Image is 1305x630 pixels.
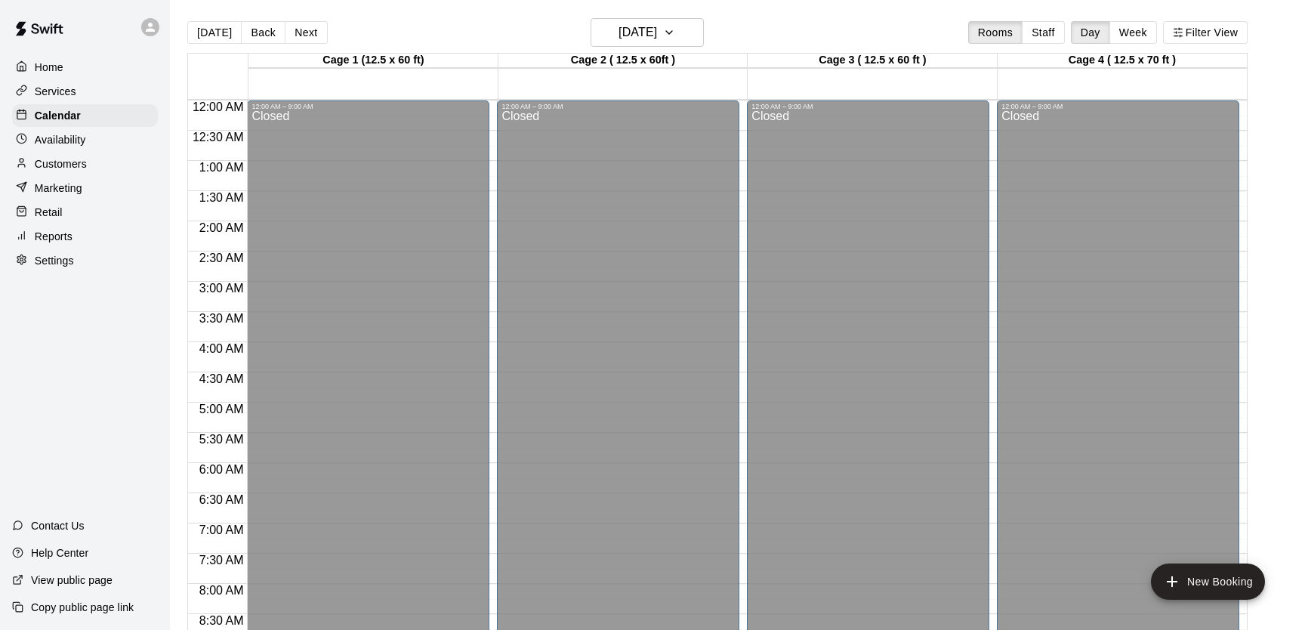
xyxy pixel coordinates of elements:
[12,153,158,175] a: Customers
[751,103,985,110] div: 12:00 AM – 9:00 AM
[189,131,248,144] span: 12:30 AM
[196,584,248,597] span: 8:00 AM
[35,156,87,171] p: Customers
[189,100,248,113] span: 12:00 AM
[1151,564,1265,600] button: add
[285,21,327,44] button: Next
[196,342,248,355] span: 4:00 AM
[1022,21,1065,44] button: Staff
[196,372,248,385] span: 4:30 AM
[196,161,248,174] span: 1:00 AM
[196,312,248,325] span: 3:30 AM
[748,54,998,68] div: Cage 3 ( 12.5 x 60 ft )
[1109,21,1157,44] button: Week
[196,221,248,234] span: 2:00 AM
[196,433,248,446] span: 5:30 AM
[501,103,735,110] div: 12:00 AM – 9:00 AM
[196,493,248,506] span: 6:30 AM
[968,21,1023,44] button: Rooms
[35,84,76,99] p: Services
[196,403,248,415] span: 5:00 AM
[12,201,158,224] a: Retail
[31,600,134,615] p: Copy public page link
[31,573,113,588] p: View public page
[31,545,88,561] p: Help Center
[12,128,158,151] a: Availability
[35,181,82,196] p: Marketing
[196,523,248,536] span: 7:00 AM
[35,60,63,75] p: Home
[196,554,248,567] span: 7:30 AM
[35,132,86,147] p: Availability
[35,229,72,244] p: Reports
[12,177,158,199] a: Marketing
[35,108,81,123] p: Calendar
[187,21,242,44] button: [DATE]
[35,205,63,220] p: Retail
[12,56,158,79] a: Home
[498,54,748,68] div: Cage 2 ( 12.5 x 60ft )
[12,225,158,248] a: Reports
[591,18,704,47] button: [DATE]
[196,463,248,476] span: 6:00 AM
[1071,21,1110,44] button: Day
[1001,103,1235,110] div: 12:00 AM – 9:00 AM
[12,80,158,103] a: Services
[1163,21,1248,44] button: Filter View
[251,103,485,110] div: 12:00 AM – 9:00 AM
[241,21,285,44] button: Back
[196,282,248,295] span: 3:00 AM
[196,614,248,627] span: 8:30 AM
[12,249,158,272] a: Settings
[248,54,498,68] div: Cage 1 (12.5 x 60 ft)
[619,22,657,43] h6: [DATE]
[31,518,85,533] p: Contact Us
[196,252,248,264] span: 2:30 AM
[196,191,248,204] span: 1:30 AM
[12,104,158,127] a: Calendar
[998,54,1248,68] div: Cage 4 ( 12.5 x 70 ft )
[35,253,74,268] p: Settings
